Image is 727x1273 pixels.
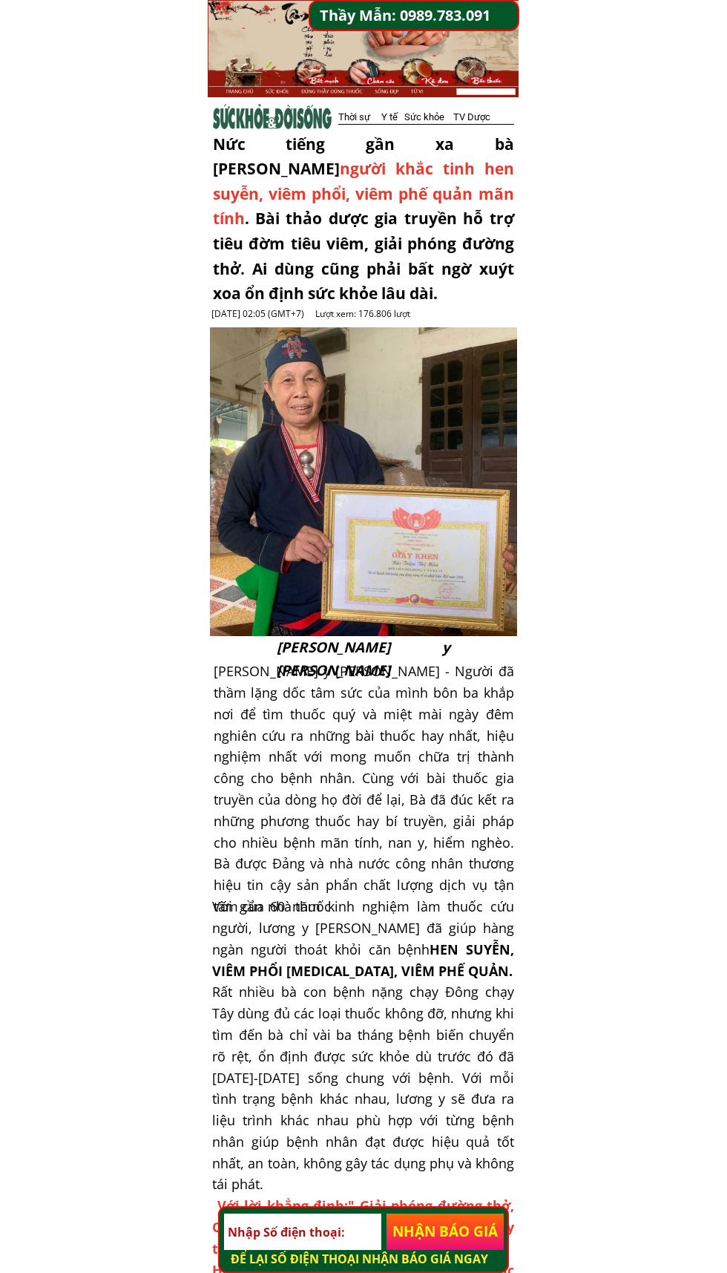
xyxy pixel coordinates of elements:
[212,940,514,980] span: HEN SUYỄN, VIÊM PHỔI [MEDICAL_DATA], VIÊM PHẾ QUẢN.
[213,134,514,180] span: Nức tiếng gần xa bà [PERSON_NAME]
[224,1214,381,1251] input: Nhập Số điện thoại:
[338,110,527,125] div: Thời sự Y tế Sức khỏe TV Dược
[214,661,514,917] div: [PERSON_NAME] y [PERSON_NAME] - Người đã thầm lặng dốc tâm sức của mình bôn ba khắp nơi để tìm th...
[213,132,514,307] div: người khắc tinh hen suyễn, viêm phổi, viêm phế quản mãn tính
[277,636,450,681] div: [PERSON_NAME] y [PERSON_NAME]
[320,4,513,27] a: Thầy Mẫn: 0989.783.091
[213,208,514,304] span: . Bài thảo dược gia truyền hỗ trợ tiêu đờm tiêu viêm, giải phóng đường thở. Ai dùng cũng phải bất...
[231,1250,504,1269] h3: ĐỂ LẠI SỐ ĐIỆN THOẠI NHẬN BÁO GIÁ NGAY
[386,1214,504,1251] p: NHẬN BÁO GIÁ
[211,307,475,321] h3: [DATE] 02:05 (GMT+7) Lượt xem: 176.806 lượt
